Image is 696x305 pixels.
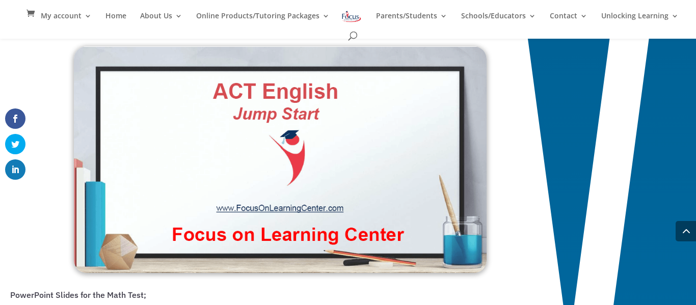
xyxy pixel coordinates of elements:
[140,12,182,30] a: About Us
[461,12,536,30] a: Schools/Educators
[74,263,487,275] a: Digital ACT Prep English/Reading Workbook
[196,12,330,30] a: Online Products/Tutoring Packages
[105,12,126,30] a: Home
[376,12,447,30] a: Parents/Students
[74,46,487,273] img: FOL English Jump Start Screen Shot
[341,9,362,24] img: Focus on Learning
[550,12,587,30] a: Contact
[601,12,679,30] a: Unlocking Learning
[41,12,92,30] a: My account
